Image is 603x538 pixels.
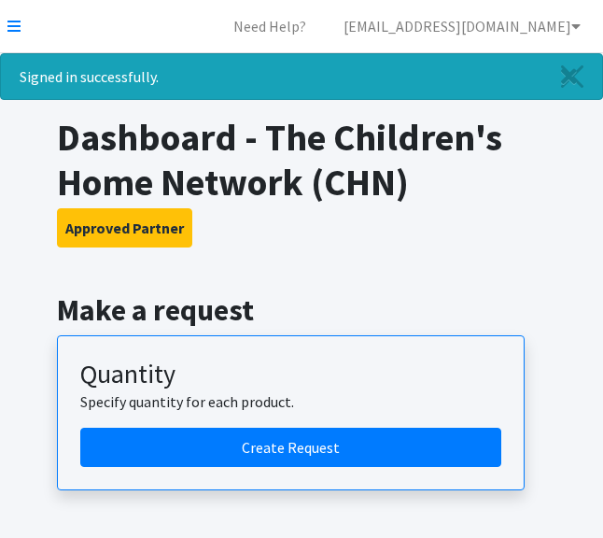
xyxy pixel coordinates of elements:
h2: Make a request [57,292,547,328]
a: Need Help? [218,7,321,45]
h1: Dashboard - The Children's Home Network (CHN) [57,115,547,205]
button: Approved Partner [57,208,192,248]
a: Create a request by quantity [80,428,501,467]
h3: Quantity [80,359,501,390]
p: Specify quantity for each product. [80,390,501,413]
a: [EMAIL_ADDRESS][DOMAIN_NAME] [329,7,596,45]
a: Close [542,54,602,99]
